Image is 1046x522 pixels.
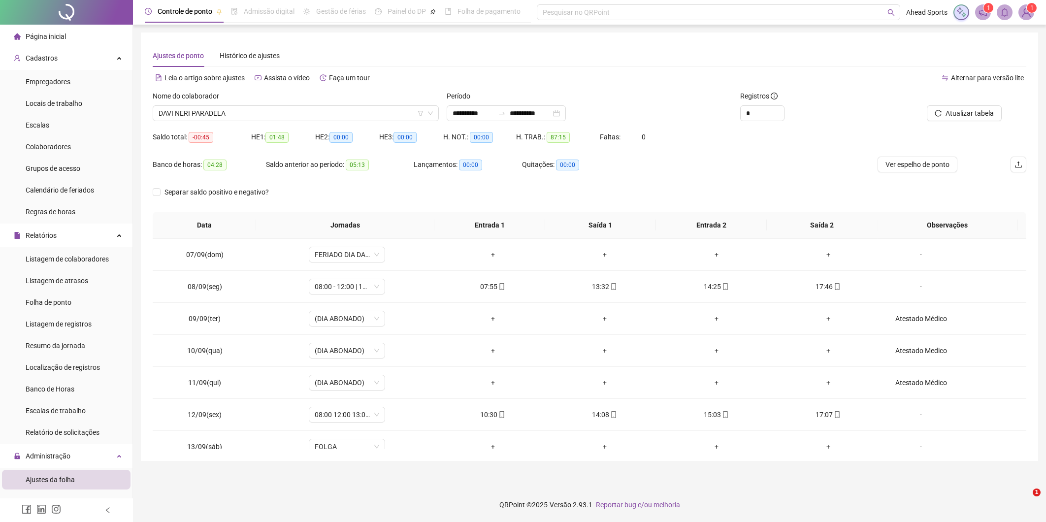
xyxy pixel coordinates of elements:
[522,159,621,170] div: Quitações:
[164,74,245,82] span: Leia o artigo sobre ajustes
[906,7,948,18] span: Ahead Sports
[556,249,653,260] div: +
[892,441,950,452] div: -
[188,283,222,291] span: 08/09(seg)
[445,377,541,388] div: +
[26,320,92,328] span: Listagem de registros
[556,409,653,420] div: 14:08
[927,105,1002,121] button: Atualizar tabela
[556,345,653,356] div: +
[315,311,379,326] span: (DIA ABONADO)
[26,121,49,129] span: Escalas
[51,504,61,514] span: instagram
[1014,161,1022,168] span: upload
[315,407,379,422] span: 08:00 12:00 13:00 17:00
[265,132,289,143] span: 01:48
[596,501,680,509] span: Reportar bug e/ou melhoria
[188,379,221,387] span: 11/09(qui)
[153,52,204,60] span: Ajustes de ponto
[14,232,21,239] span: file
[721,283,729,290] span: mobile
[434,212,545,239] th: Entrada 1
[780,409,876,420] div: 17:07
[1030,4,1034,11] span: 1
[256,212,434,239] th: Jornadas
[153,212,256,239] th: Data
[375,8,382,15] span: dashboard
[609,283,617,290] span: mobile
[458,7,521,15] span: Folha de pagamento
[188,411,222,419] span: 12/09(sex)
[133,488,1046,522] footer: QRPoint © 2025 - 2.93.1 -
[780,345,876,356] div: +
[668,441,764,452] div: +
[22,504,32,514] span: facebook
[642,133,646,141] span: 0
[878,157,957,172] button: Ver espelho de ponto
[189,132,213,143] span: -00:45
[329,74,370,82] span: Faça um tour
[1013,489,1036,512] iframe: Intercom live chat
[767,212,878,239] th: Saída 2
[161,187,273,197] span: Separar saldo positivo e negativo?
[609,411,617,418] span: mobile
[656,212,767,239] th: Entrada 2
[942,74,948,81] span: swap
[780,441,876,452] div: +
[498,109,506,117] span: to
[26,342,85,350] span: Resumo da jornada
[459,160,482,170] span: 00:00
[145,8,152,15] span: clock-circle
[26,497,73,505] span: Ajustes rápidos
[418,110,424,116] span: filter
[26,164,80,172] span: Grupos de acesso
[26,476,75,484] span: Ajustes da folha
[153,91,226,101] label: Nome do colaborador
[315,279,379,294] span: 08:00 - 12:00 | 13:00 - 18:00
[600,133,622,141] span: Faltas:
[26,428,99,436] span: Relatório de solicitações
[155,74,162,81] span: file-text
[26,54,58,62] span: Cadastros
[497,411,505,418] span: mobile
[414,159,522,170] div: Lançamentos:
[393,132,417,143] span: 00:00
[668,281,764,292] div: 14:25
[443,131,516,143] div: H. NOT.:
[26,99,82,107] span: Locais de trabalho
[556,160,579,170] span: 00:00
[470,132,493,143] span: 00:00
[104,507,111,514] span: left
[780,249,876,260] div: +
[979,8,987,17] span: notification
[26,385,74,393] span: Banco de Horas
[346,160,369,170] span: 05:13
[26,277,88,285] span: Listagem de atrasos
[892,345,950,356] div: Atestado Medico
[445,281,541,292] div: 07:55
[892,409,950,420] div: -
[159,106,433,121] span: DAVI NERI PARADELA
[935,110,942,117] span: reload
[780,377,876,388] div: +
[721,411,729,418] span: mobile
[951,74,1024,82] span: Alternar para versão lite
[430,9,436,15] span: pushpin
[329,132,353,143] span: 00:00
[379,131,443,143] div: HE 3:
[187,443,222,451] span: 13/09(sáb)
[833,411,841,418] span: mobile
[445,441,541,452] div: +
[833,283,841,290] span: mobile
[14,33,21,40] span: home
[445,409,541,420] div: 10:30
[1033,489,1041,496] span: 1
[497,283,505,290] span: mobile
[956,7,967,18] img: sparkle-icon.fc2bf0ac1784a2077858766a79e2daf3.svg
[255,74,261,81] span: youtube
[315,131,379,143] div: HE 2:
[885,220,1010,230] span: Observações
[251,131,315,143] div: HE 1:
[315,439,379,454] span: FOLGA
[216,9,222,15] span: pushpin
